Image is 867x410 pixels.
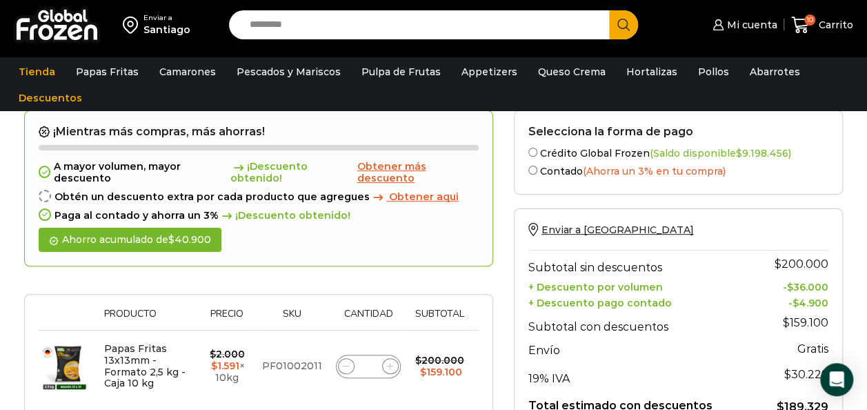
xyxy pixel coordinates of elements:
[528,148,537,157] input: Crédito Global Frozen(Saldo disponible$9.198.456)
[528,125,828,138] h2: Selecciona la forma de pago
[168,233,175,246] span: $
[255,309,329,330] th: Sku
[255,331,329,402] td: PF01002011
[415,354,464,367] bdi: 200.000
[199,309,256,330] th: Precio
[531,59,612,85] a: Queso Crema
[39,210,479,222] div: Paga al contado y ahorra un 3%
[357,160,426,184] span: Obtener más descuento
[455,59,524,85] a: Appetizers
[793,297,828,309] bdi: 4.900
[804,14,815,26] span: 10
[755,293,828,309] td: -
[219,210,350,222] span: ¡Descuento obtenido!
[199,331,256,402] td: × 10kg
[787,281,793,293] span: $
[820,363,853,396] div: Open Intercom Messenger
[97,309,199,330] th: Producto
[724,18,777,32] span: Mi cuenta
[541,224,693,236] span: Enviar a [GEOGRAPHIC_DATA]
[419,366,461,378] bdi: 159.100
[691,59,736,85] a: Pollos
[370,191,459,203] a: Obtener aqui
[408,309,472,330] th: Subtotal
[793,297,799,309] span: $
[736,147,788,159] bdi: 9.198.456
[528,361,756,389] th: 19% IVA
[736,147,742,159] span: $
[528,250,756,277] th: Subtotal sin descuentos
[583,165,726,177] span: (Ahorra un 3% en tu compra)
[210,348,245,360] bdi: 2.000
[357,161,479,184] a: Obtener más descuento
[419,366,426,378] span: $
[69,59,146,85] a: Papas Fritas
[168,233,211,246] bdi: 40.900
[783,316,790,329] span: $
[755,277,828,293] td: -
[775,257,828,271] bdi: 200.000
[39,191,479,203] div: Obtén un descuento extra por cada producto que agregues
[329,309,408,330] th: Cantidad
[528,309,756,337] th: Subtotal con descuentos
[528,224,693,236] a: Enviar a [GEOGRAPHIC_DATA]
[609,10,638,39] button: Search button
[152,59,223,85] a: Camarones
[787,281,828,293] bdi: 36.000
[528,166,537,175] input: Contado(Ahorra un 3% en tu compra)
[230,59,348,85] a: Pescados y Mariscos
[791,9,853,41] a: 10 Carrito
[355,59,448,85] a: Pulpa de Frutas
[528,163,828,177] label: Contado
[211,360,239,372] bdi: 1.591
[39,125,479,139] h2: ¡Mientras más compras, más ahorras!
[389,191,459,203] span: Obtener aqui
[210,348,216,360] span: $
[619,59,684,85] a: Hortalizas
[211,360,217,372] span: $
[784,368,791,381] span: $
[709,11,777,39] a: Mi cuenta
[12,85,89,111] a: Descuentos
[12,59,62,85] a: Tienda
[230,161,355,184] span: ¡Descuento obtenido!
[743,59,807,85] a: Abarrotes
[528,145,828,159] label: Crédito Global Frozen
[143,13,190,23] div: Enviar a
[39,228,221,252] div: Ahorro acumulado de
[143,23,190,37] div: Santiago
[528,293,756,309] th: + Descuento pago contado
[104,342,186,389] a: Papas Fritas 13x13mm - Formato 2,5 kg - Caja 10 kg
[797,342,828,355] strong: Gratis
[415,354,421,367] span: $
[359,357,378,376] input: Product quantity
[528,337,756,361] th: Envío
[775,257,781,271] span: $
[39,161,479,184] div: A mayor volumen, mayor descuento
[815,18,853,32] span: Carrito
[528,277,756,293] th: + Descuento por volumen
[123,13,143,37] img: address-field-icon.svg
[783,316,828,329] bdi: 159.100
[784,368,828,381] span: 30.229
[650,147,791,159] span: (Saldo disponible )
